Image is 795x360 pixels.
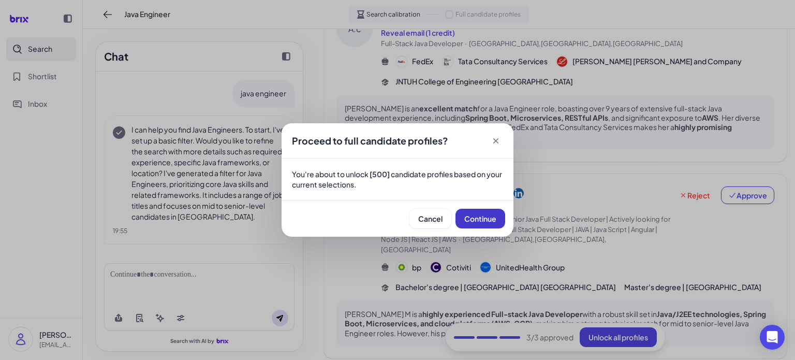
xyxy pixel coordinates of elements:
span: Proceed to full candidate profiles? [292,135,448,147]
div: Open Intercom Messenger [760,325,785,350]
p: You're about to unlock candidate profiles based on your current selections. [292,169,503,190]
strong: [500] [370,169,390,179]
span: Continue [464,214,496,223]
span: Cancel [418,214,443,223]
button: Cancel [409,209,451,228]
button: Continue [455,209,505,228]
